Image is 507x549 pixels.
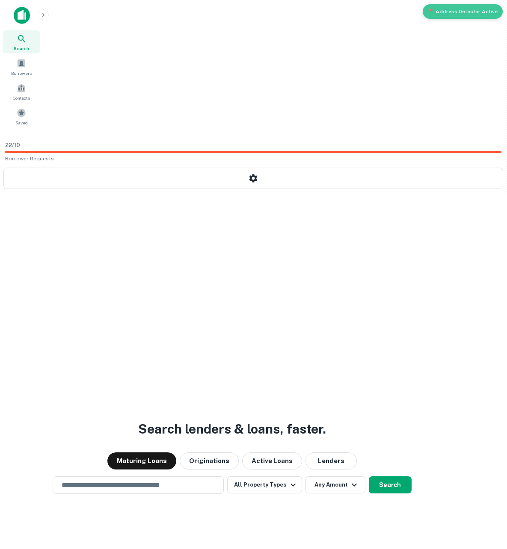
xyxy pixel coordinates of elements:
span: Search [14,45,29,52]
span: Saved [15,119,28,126]
button: Lenders [305,452,357,469]
button: Active Loans [242,452,302,469]
a: Contacts [3,80,40,103]
h3: Search lenders & loans, faster. [138,419,326,439]
button: Maturing Loans [107,452,176,469]
div: 📍 Address Detector Active [423,4,503,19]
a: Saved [3,105,40,128]
button: Any Amount [305,476,365,493]
span: Borrowers [11,70,32,77]
iframe: Chat Widget [464,481,507,522]
span: Contacts [13,94,30,101]
a: Search [3,30,40,53]
button: Originations [180,452,239,469]
button: All Property Types [227,476,302,493]
span: 22 / 10 [5,142,20,148]
span: Borrower Requests [5,156,54,162]
button: Search [369,476,412,493]
a: Borrowers [3,55,40,78]
img: capitalize-icon.png [14,7,30,24]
